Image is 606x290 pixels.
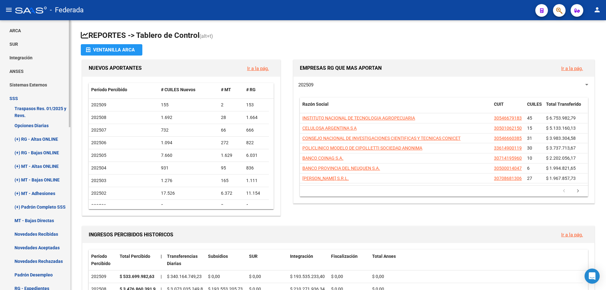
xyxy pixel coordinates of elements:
span: # MT [221,87,231,92]
span: $ 193.535.233,40 [290,274,325,279]
button: Ir a la pág. [556,229,588,240]
div: 0 [221,202,241,210]
div: Open Intercom Messenger [585,269,600,284]
div: 931 [161,164,216,172]
span: # RG [246,87,256,92]
div: 28 [221,114,241,121]
datatable-header-cell: SUR [247,250,288,270]
span: $ 0,00 [249,274,261,279]
div: 836 [246,164,266,172]
span: Fiscalización [331,254,358,259]
span: 202502 [91,191,106,196]
span: 6 [527,166,530,171]
span: 30546660385 [494,136,522,141]
button: Ir a la pág. [242,62,274,74]
a: go to next page [572,188,584,195]
div: 1 [161,202,216,210]
datatable-header-cell: # MT [218,83,244,97]
span: # CUILES Nuevos [161,87,195,92]
div: 11.154 [246,190,266,197]
div: 17.526 [161,190,216,197]
a: Ir a la pág. [561,66,583,71]
div: 1.629 [221,152,241,159]
datatable-header-cell: Integración [288,250,329,270]
strong: $ 533.699.982,63 [120,274,154,279]
span: 202509 [298,82,313,88]
div: 1.664 [246,114,266,121]
span: Período Percibido [91,254,110,266]
span: 202508 [91,115,106,120]
span: $ 1.967.857,73 [546,176,576,181]
span: CELULOSA ARGENTINA S A [302,126,357,131]
span: 31 [527,136,532,141]
span: Transferencias Diarias [167,254,198,266]
span: 45 [527,115,532,121]
span: 202505 [91,153,106,158]
span: CUIT [494,102,504,107]
span: $ 3.737.713,67 [546,145,576,151]
span: $ 1.994.821,65 [546,166,576,171]
span: 27 [527,176,532,181]
span: 30714195960 [494,156,522,161]
span: 202507 [91,127,106,133]
span: [PERSON_NAME] S.R.L. [302,176,349,181]
datatable-header-cell: Período Percibido [89,250,117,270]
span: 30708681306 [494,176,522,181]
span: $ 340.164.749,23 [167,274,202,279]
div: 165 [221,177,241,184]
div: 272 [221,139,241,146]
datatable-header-cell: Transferencias Diarias [164,250,205,270]
span: Total Percibido [120,254,150,259]
div: 732 [161,127,216,134]
a: go to previous page [558,188,570,195]
datatable-header-cell: Total Anses [370,250,583,270]
span: 202504 [91,165,106,170]
datatable-header-cell: CUIT [491,98,525,118]
div: 66 [221,127,241,134]
div: 7.660 [161,152,216,159]
span: $ 2.202.056,17 [546,156,576,161]
span: BANCO PROVINCIA DEL NEUQUEN S.A. [302,166,380,171]
div: 2 [221,101,241,109]
datatable-header-cell: # RG [244,83,269,97]
div: 153 [246,101,266,109]
div: 822 [246,139,266,146]
span: 30546679183 [494,115,522,121]
span: Razón Social [302,102,329,107]
span: BANCO COINAG S.A. [302,156,343,161]
div: Ventanilla ARCA [86,44,137,56]
span: $ 3.983.304,58 [546,136,576,141]
datatable-header-cell: Total Percibido [117,250,158,270]
span: 33614900119 [494,145,522,151]
datatable-header-cell: # CUILES Nuevos [158,83,219,97]
div: 155 [161,101,216,109]
span: CUILES [527,102,542,107]
span: INSTITUTO NACIONAL DE TECNOLOGIA AGROPECUARIA [302,115,415,121]
a: Ir a la pág. [247,66,269,71]
span: INGRESOS PERCIBIDOS HISTORICOS [89,232,173,238]
span: (alt+t) [199,33,213,39]
span: 202503 [91,178,106,183]
div: 6.031 [246,152,266,159]
span: 30 [527,145,532,151]
div: 1.692 [161,114,216,121]
datatable-header-cell: Total Transferido [544,98,588,118]
datatable-header-cell: Razón Social [300,98,491,118]
datatable-header-cell: Subsidios [205,250,247,270]
span: EMPRESAS RG QUE MAS APORTAN [300,65,382,71]
span: Total Transferido [546,102,581,107]
div: 1.276 [161,177,216,184]
span: SUR [249,254,258,259]
span: Período Percibido [91,87,127,92]
mat-icon: person [593,6,601,14]
datatable-header-cell: | [158,250,164,270]
span: | [161,254,162,259]
span: CONSEJO NACIONAL DE INVESTIGACIONES CIENTIFICAS Y TECNICAS CONICET [302,136,460,141]
div: 1.094 [161,139,216,146]
div: 95 [221,164,241,172]
datatable-header-cell: CUILES [525,98,544,118]
div: 1.111 [246,177,266,184]
div: 202509 [91,273,115,280]
span: 202506 [91,140,106,145]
